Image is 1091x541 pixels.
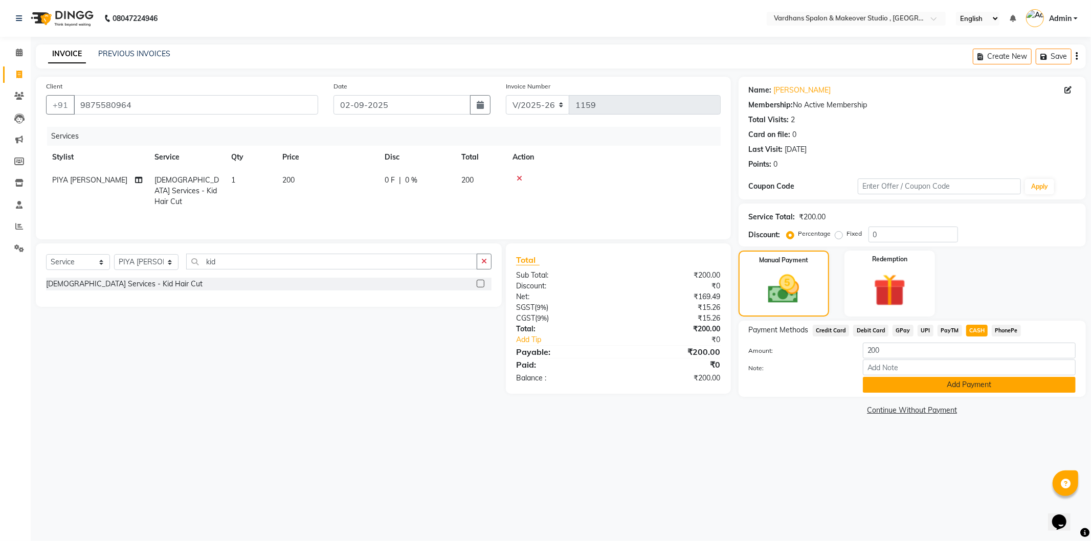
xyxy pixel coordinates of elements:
a: INVOICE [48,45,86,63]
span: [DEMOGRAPHIC_DATA] Services - Kid Hair Cut [154,175,219,206]
th: Service [148,146,225,169]
b: 08047224946 [113,4,158,33]
button: Save [1036,49,1072,64]
div: 2 [791,115,795,125]
span: 200 [461,175,474,185]
div: ₹0 [618,358,728,371]
span: Debit Card [853,325,888,336]
div: ₹200.00 [618,270,728,281]
span: 9% [537,314,547,322]
div: No Active Membership [749,100,1076,110]
div: Coupon Code [749,181,858,192]
label: Manual Payment [759,256,808,265]
span: SGST [516,303,535,312]
input: Search by Name/Mobile/Email/Code [74,95,318,115]
label: Invoice Number [506,82,550,91]
label: Client [46,82,62,91]
div: ( ) [508,313,618,324]
span: Payment Methods [749,325,809,335]
div: Total: [508,324,618,334]
div: 0 [774,159,778,170]
label: Fixed [847,229,862,238]
span: Total [516,255,540,265]
span: 1 [231,175,235,185]
input: Search or Scan [186,254,477,269]
div: Last Visit: [749,144,783,155]
div: 0 [793,129,797,140]
div: Service Total: [749,212,795,222]
label: Redemption [872,255,907,264]
div: Balance : [508,373,618,384]
div: Card on file: [749,129,791,140]
div: Services [47,127,728,146]
div: ₹200.00 [618,373,728,384]
button: Add Payment [863,377,1076,393]
div: ₹169.49 [618,291,728,302]
div: [DATE] [785,144,807,155]
div: Payable: [508,346,618,358]
label: Amount: [741,346,855,355]
img: Admin [1026,9,1044,27]
div: ₹0 [637,334,728,345]
span: Credit Card [813,325,850,336]
span: 0 % [405,175,417,186]
div: Total Visits: [749,115,789,125]
th: Qty [225,146,276,169]
div: Membership: [749,100,793,110]
input: Amount [863,343,1076,358]
th: Total [455,146,506,169]
span: CGST [516,313,535,323]
input: Add Note [863,359,1076,375]
th: Price [276,146,378,169]
div: ( ) [508,302,618,313]
th: Action [506,146,721,169]
a: PREVIOUS INVOICES [98,49,170,58]
button: Create New [973,49,1032,64]
span: CASH [966,325,988,336]
div: Discount: [508,281,618,291]
span: Admin [1049,13,1072,24]
img: _gift.svg [863,270,916,310]
span: PhonePe [992,325,1021,336]
div: ₹0 [618,281,728,291]
th: Stylist [46,146,148,169]
div: Sub Total: [508,270,618,281]
input: Enter Offer / Coupon Code [858,178,1021,194]
iframe: chat widget [1048,500,1081,531]
img: _cash.svg [758,271,809,307]
div: Discount: [749,230,781,240]
label: Note: [741,364,855,373]
a: [PERSON_NAME] [774,85,831,96]
span: 0 F [385,175,395,186]
label: Date [333,82,347,91]
div: Net: [508,291,618,302]
div: [DEMOGRAPHIC_DATA] Services - Kid Hair Cut [46,279,203,289]
label: Percentage [798,229,831,238]
div: ₹200.00 [618,324,728,334]
button: +91 [46,95,75,115]
a: Add Tip [508,334,637,345]
div: ₹15.26 [618,313,728,324]
div: Paid: [508,358,618,371]
span: 200 [282,175,295,185]
span: GPay [893,325,914,336]
span: 9% [537,303,546,311]
span: PIYA [PERSON_NAME] [52,175,127,185]
span: PayTM [938,325,962,336]
span: UPI [918,325,933,336]
button: Apply [1025,179,1054,194]
div: ₹200.00 [618,346,728,358]
img: logo [26,4,96,33]
div: Points: [749,159,772,170]
th: Disc [378,146,455,169]
div: ₹15.26 [618,302,728,313]
div: ₹200.00 [799,212,826,222]
a: Continue Without Payment [741,405,1084,416]
span: | [399,175,401,186]
div: Name: [749,85,772,96]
